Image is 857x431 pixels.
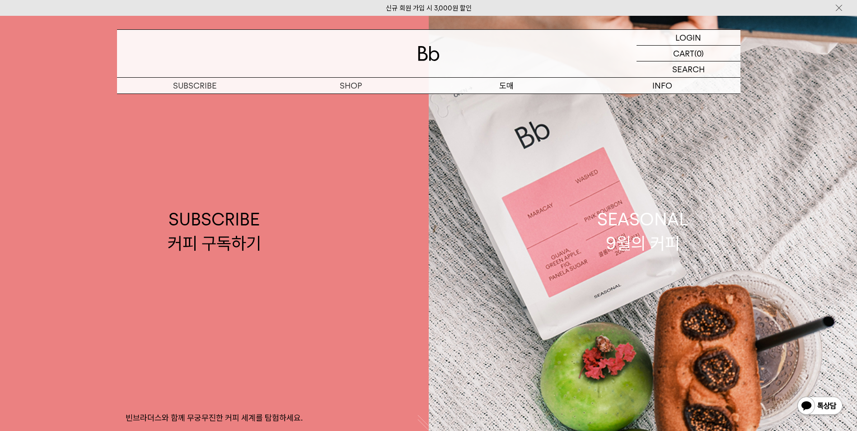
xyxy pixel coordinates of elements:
[597,207,688,255] div: SEASONAL 9월의 커피
[429,78,585,94] p: 도매
[168,207,261,255] div: SUBSCRIBE 커피 구독하기
[418,46,440,61] img: 로고
[117,78,273,94] a: SUBSCRIBE
[673,46,694,61] p: CART
[637,46,740,61] a: CART (0)
[386,4,472,12] a: 신규 회원 가입 시 3,000원 할인
[637,30,740,46] a: LOGIN
[675,30,701,45] p: LOGIN
[585,78,740,94] p: INFO
[273,78,429,94] a: SHOP
[672,61,705,77] p: SEARCH
[796,396,843,417] img: 카카오톡 채널 1:1 채팅 버튼
[694,46,704,61] p: (0)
